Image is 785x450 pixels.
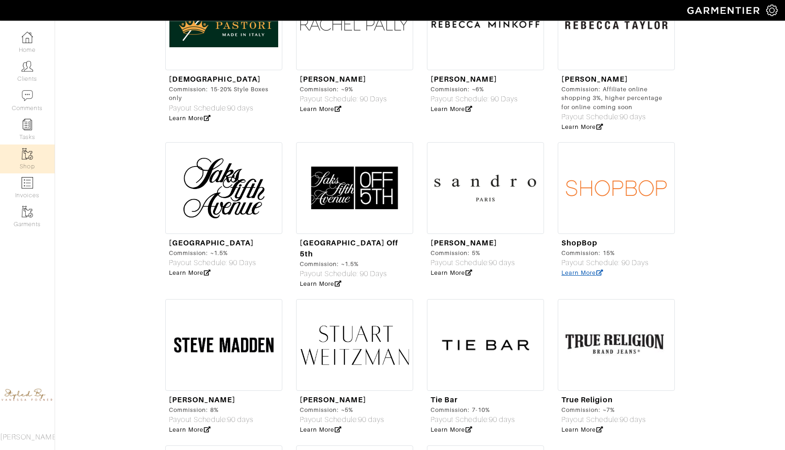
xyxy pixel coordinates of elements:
[300,85,387,94] div: Commission: ~9%
[22,119,33,130] img: reminder-icon-8004d30b9f0a5d33ae49ab947aed9ed385cf756f9e5892f1edd6e32f2345188e.png
[431,414,515,425] div: Payout Schedule:
[300,406,384,414] div: Commission: ~5%
[489,259,515,267] span: 90 days
[22,148,33,160] img: garments-icon-b7da505a4dc4fd61783c78ac3ca0ef83fa9d6f193b1c9dc38574b1d14d53ca28.png
[358,416,384,424] span: 90 days
[22,90,33,101] img: comment-icon-a0a6a9ef722e966f86d9cbdc48e553b5cf19dbc54f86b18d962a5391bc8f6eb6.png
[561,249,649,257] div: Commission: 15%
[169,269,211,276] a: Learn More
[431,75,497,83] a: [PERSON_NAME]
[558,142,675,234] img: shopbop.png
[489,416,515,424] span: 90 days
[296,299,413,391] img: stuart%20weitzman.png
[22,32,33,43] img: dashboard-icon-dbcd8f5a0b271acd01030246c82b418ddd0df26cd7fceb0bd07c9910d44c42f6.png
[561,406,646,414] div: Commission: ~7%
[296,142,413,234] img: saks%20off%20fifth%20logo.png
[561,269,603,276] a: Learn More
[683,2,766,18] img: garmentier-logo-header-white-b43fb05a5012e4ada735d5af1a66efaba907eab6374d6393d1fbf88cb4ef424d.png
[169,257,256,268] div: Payout Schedule: 90 Days
[561,239,597,247] a: ShopBop
[431,395,458,404] a: Tie Bar
[620,113,646,121] span: 90 days
[561,414,646,425] div: Payout Schedule:
[22,177,33,189] img: orders-icon-0abe47150d42831381b5fb84f609e132dff9fe21cb692f30cb5eec754e2cba89.png
[169,103,279,114] div: Payout Schedule:
[431,239,497,247] a: [PERSON_NAME]
[300,94,387,105] div: Payout Schedule: 90 Days
[300,239,398,258] a: [GEOGRAPHIC_DATA] Off 5th
[431,106,472,112] a: Learn More
[165,142,282,234] img: saks%20logo.png
[300,106,342,112] a: Learn More
[169,426,211,433] a: Learn More
[427,142,544,234] img: logo-sandro-paris.png
[431,94,518,105] div: Payout Schedule: 90 Days
[766,5,778,16] img: gear-icon-white-bd11855cb880d31180b6d7d6211b90ccbf57a29d726f0c71d8c61bd08dd39cc2.png
[165,299,282,391] img: Steve_Madden_logo_white.jpg
[169,75,261,83] a: [DEMOGRAPHIC_DATA]
[561,123,603,130] a: Learn More
[561,75,628,83] a: [PERSON_NAME]
[561,111,671,122] div: Payout Schedule:
[620,416,646,424] span: 90 days
[300,75,366,83] a: [PERSON_NAME]
[169,249,256,257] div: Commission: ~1.5%
[169,406,253,414] div: Commission: 8%
[169,414,253,425] div: Payout Schedule:
[300,395,366,404] a: [PERSON_NAME]
[169,239,254,247] a: [GEOGRAPHIC_DATA]
[22,206,33,217] img: garments-icon-b7da505a4dc4fd61783c78ac3ca0ef83fa9d6f193b1c9dc38574b1d14d53ca28.png
[169,395,235,404] a: [PERSON_NAME]
[431,406,515,414] div: Commission: 7-10%
[227,104,253,112] span: 90 days
[431,426,472,433] a: Learn More
[431,257,515,268] div: Payout Schedule:
[558,299,675,391] img: Screen%20Shot%202021-06-21%20at%201.59.54%20PM.png
[561,395,613,404] a: True Religion
[300,280,342,287] a: Learn More
[300,426,342,433] a: Learn More
[431,249,515,257] div: Commission: 5%
[300,268,409,279] div: Payout Schedule: 90 Days
[431,85,518,94] div: Commission: ~6%
[431,269,472,276] a: Learn More
[22,61,33,72] img: clients-icon-6bae9207a08558b7cb47a8932f037763ab4055f8c8b6bfacd5dc20c3e0201464.png
[561,426,603,433] a: Learn More
[561,85,671,111] div: Commission: Affiliate online shopping 3%, higher percentage for online coming soon
[169,85,279,102] div: Commission: 15-20% Style Boxes only
[169,115,211,122] a: Learn More
[427,299,544,391] img: tie%20bar%20logo.png
[227,416,253,424] span: 90 days
[300,414,384,425] div: Payout Schedule:
[561,257,649,268] div: Payout Schedule: 90 Days
[300,260,409,268] div: Commission: ~1.5%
